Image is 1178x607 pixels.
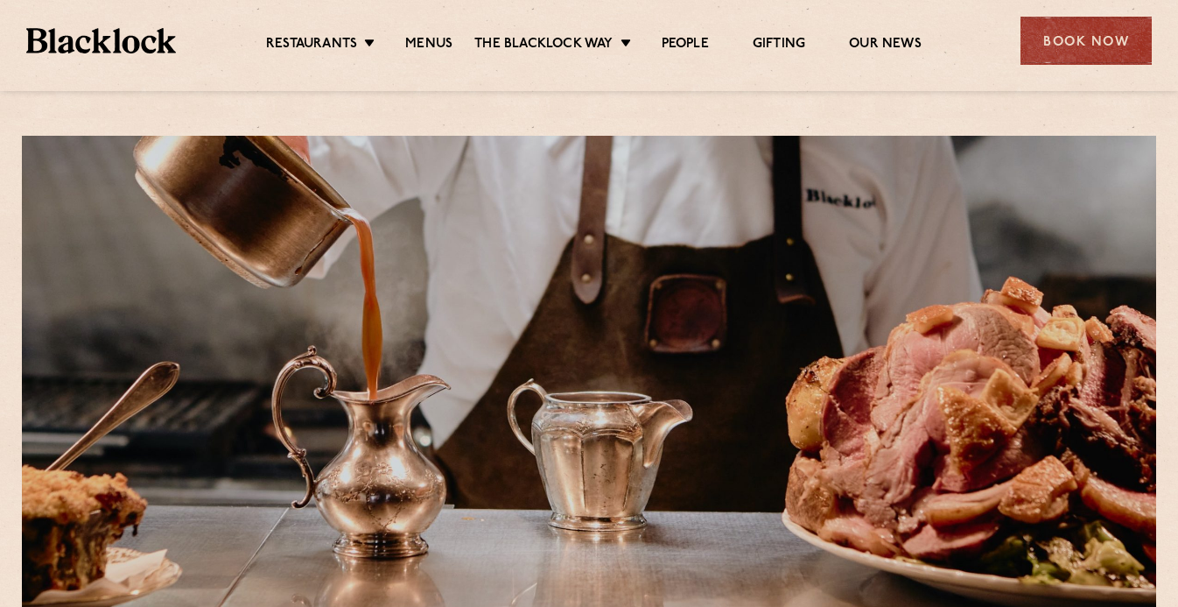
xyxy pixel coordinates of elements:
a: Our News [849,36,922,55]
a: Gifting [753,36,805,55]
img: BL_Textured_Logo-footer-cropped.svg [26,28,176,53]
a: Menus [405,36,452,55]
a: People [662,36,709,55]
a: The Blacklock Way [474,36,613,55]
div: Book Now [1020,17,1152,65]
a: Restaurants [266,36,357,55]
